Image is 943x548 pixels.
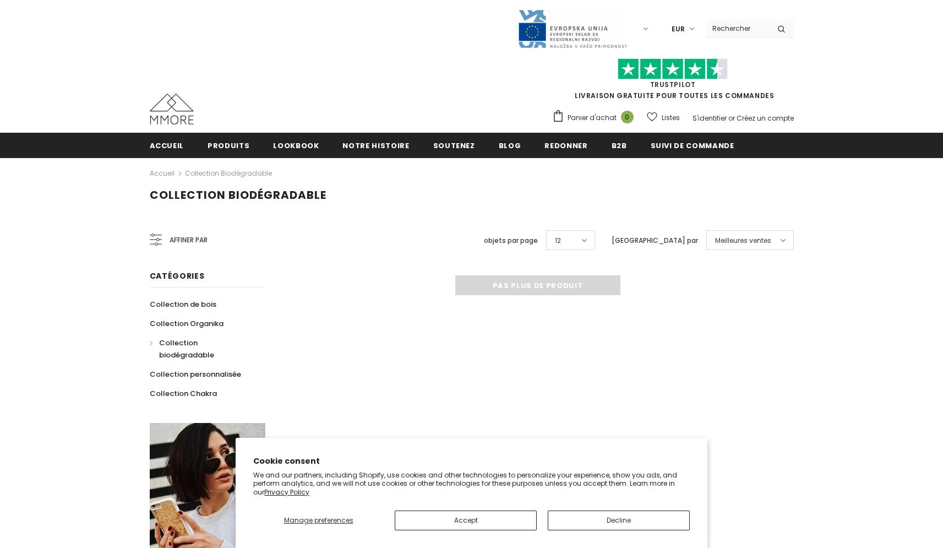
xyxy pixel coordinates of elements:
h2: Cookie consent [253,455,690,467]
span: Panier d'achat [568,112,617,123]
span: Produits [208,140,249,151]
span: Manage preferences [284,516,353,525]
a: Panier d'achat 0 [552,110,639,126]
img: Cas MMORE [150,94,194,124]
a: Créez un compte [737,113,794,123]
a: Listes [647,108,680,127]
a: Produits [208,133,249,158]
a: Collection biodégradable [185,169,272,178]
span: Collection biodégradable [159,338,214,360]
span: Redonner [544,140,587,151]
a: Suivi de commande [651,133,734,158]
a: B2B [612,133,627,158]
a: Collection biodégradable [150,333,253,365]
span: Suivi de commande [651,140,734,151]
a: Notre histoire [342,133,409,158]
a: Lookbook [273,133,319,158]
span: EUR [672,24,685,35]
a: Accueil [150,133,184,158]
a: Collection Chakra [150,384,217,403]
span: LIVRAISON GRATUITE POUR TOUTES LES COMMANDES [552,63,794,100]
span: Collection Chakra [150,388,217,399]
span: Collection personnalisée [150,369,241,379]
a: TrustPilot [650,80,696,89]
p: We and our partners, including Shopify, use cookies and other technologies to personalize your ex... [253,471,690,497]
label: objets par page [484,235,538,246]
img: Javni Razpis [517,9,628,49]
span: Blog [499,140,521,151]
span: Lookbook [273,140,319,151]
span: Listes [662,112,680,123]
button: Decline [548,511,690,530]
span: Accueil [150,140,184,151]
span: or [728,113,735,123]
img: Faites confiance aux étoiles pilotes [618,58,728,80]
button: Manage preferences [253,511,384,530]
a: Accueil [150,167,175,180]
a: Javni Razpis [517,24,628,33]
span: Catégories [150,270,205,281]
span: Collection biodégradable [150,187,326,203]
a: Collection Organika [150,314,224,333]
a: S'identifier [693,113,727,123]
span: Affiner par [170,234,208,246]
span: 0 [621,111,634,123]
span: 12 [555,235,561,246]
input: Search Site [706,20,769,36]
a: soutenez [433,133,475,158]
a: Blog [499,133,521,158]
span: soutenez [433,140,475,151]
span: B2B [612,140,627,151]
span: Collection Organika [150,318,224,329]
a: Collection personnalisée [150,365,241,384]
span: Collection de bois [150,299,216,310]
a: Privacy Policy [264,487,309,497]
label: [GEOGRAPHIC_DATA] par [612,235,698,246]
span: Notre histoire [342,140,409,151]
span: Meilleures ventes [715,235,771,246]
a: Redonner [544,133,587,158]
button: Accept [395,511,537,530]
a: Collection de bois [150,295,216,314]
